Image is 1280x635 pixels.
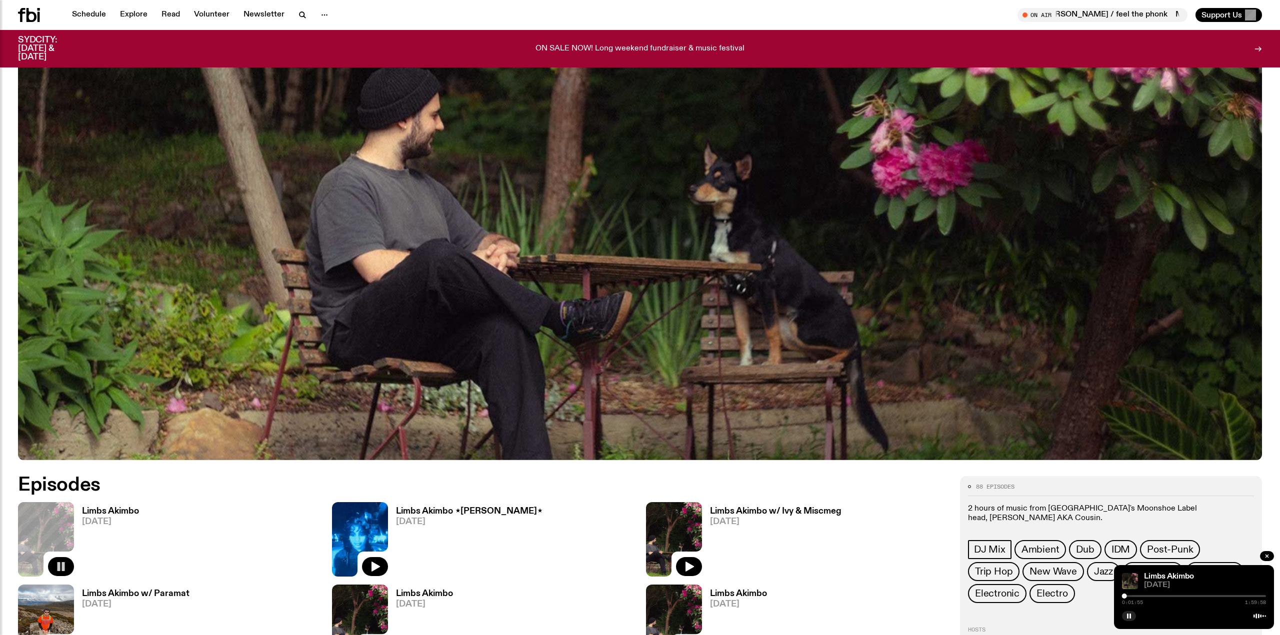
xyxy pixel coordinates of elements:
[646,502,702,577] img: Jackson sits at an outdoor table, legs crossed and gazing at a black and brown dog also sitting a...
[968,562,1019,581] a: Trip Hop
[1245,600,1266,605] span: 1:59:58
[975,588,1019,599] span: Electronic
[1144,573,1194,581] a: Limbs Akimbo
[1022,562,1083,581] a: New Wave
[1029,584,1075,603] a: Electro
[974,544,1005,555] span: DJ Mix
[968,584,1026,603] a: Electronic
[1017,8,1187,22] button: On AirMornings with [PERSON_NAME] / feel the phonkMornings with [PERSON_NAME] / feel the phonk
[1094,566,1113,577] span: Jazz
[968,540,1011,559] a: DJ Mix
[237,8,290,22] a: Newsletter
[1029,566,1076,577] span: New Wave
[1123,562,1183,581] a: Post-Rock
[1076,544,1094,555] span: Dub
[1144,582,1266,589] span: [DATE]
[1036,588,1068,599] span: Electro
[1021,544,1059,555] span: Ambient
[82,600,189,609] span: [DATE]
[114,8,153,22] a: Explore
[1014,540,1066,559] a: Ambient
[1122,573,1138,589] img: Jackson sits at an outdoor table, legs crossed and gazing at a black and brown dog also sitting a...
[710,518,841,526] span: [DATE]
[82,518,139,526] span: [DATE]
[1069,540,1101,559] a: Dub
[702,507,841,577] a: Limbs Akimbo w/ Ivy & Miscmeg[DATE]
[1147,544,1193,555] span: Post-Punk
[396,590,453,598] h3: Limbs Akimbo
[82,590,189,598] h3: Limbs Akimbo w/ Paramat
[710,600,767,609] span: [DATE]
[74,507,139,577] a: Limbs Akimbo[DATE]
[535,44,744,53] p: ON SALE NOW! Long weekend fundraiser & music festival
[1087,562,1120,581] a: Jazz
[1140,540,1200,559] a: Post-Punk
[710,590,767,598] h3: Limbs Akimbo
[1201,10,1242,19] span: Support Us
[396,507,542,516] h3: Limbs Akimbo ⋆[PERSON_NAME]⋆
[388,507,542,577] a: Limbs Akimbo ⋆[PERSON_NAME]⋆[DATE]
[1122,600,1143,605] span: 0:01:55
[396,518,542,526] span: [DATE]
[1104,540,1137,559] a: IDM
[1186,562,1243,581] a: Shoegaze
[710,507,841,516] h3: Limbs Akimbo w/ Ivy & Miscmeg
[1195,8,1262,22] button: Support Us
[155,8,186,22] a: Read
[18,476,843,494] h2: Episodes
[976,484,1014,490] span: 88 episodes
[66,8,112,22] a: Schedule
[968,504,1254,523] p: 2 hours of music from [GEOGRAPHIC_DATA]'s Moonshoe Label head, [PERSON_NAME] AKA Cousin.
[396,600,453,609] span: [DATE]
[188,8,235,22] a: Volunteer
[975,566,1012,577] span: Trip Hop
[1111,544,1130,555] span: IDM
[18,36,82,61] h3: SYDCITY: [DATE] & [DATE]
[82,507,139,516] h3: Limbs Akimbo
